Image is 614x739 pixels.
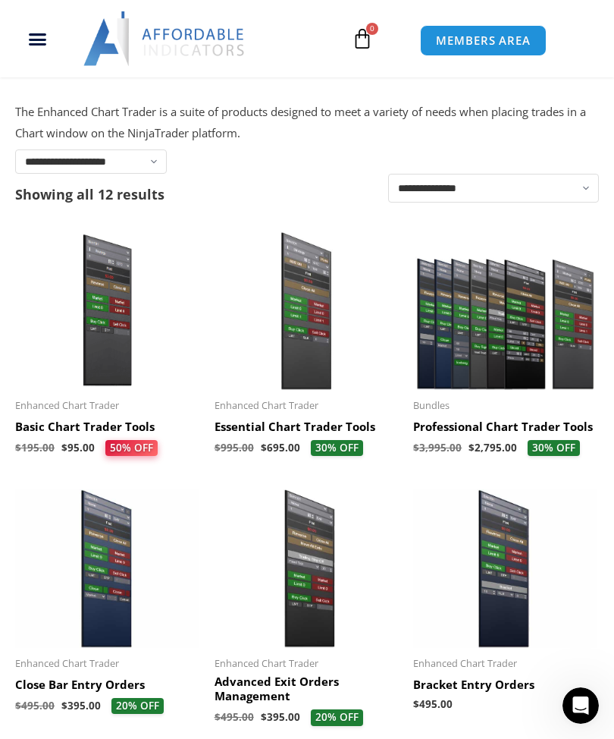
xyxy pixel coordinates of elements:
[111,698,164,715] span: 20% OFF
[311,709,363,726] span: 20% OFF
[15,231,199,390] img: BasicTools
[261,710,300,724] bdi: 395.00
[215,399,399,412] span: Enhanced Chart Trader
[215,420,399,440] a: Essential Chart Trader Tools
[15,441,21,454] span: $
[468,441,475,454] span: $
[215,231,399,390] img: Essential Chart Trader Tools
[413,678,597,698] a: Bracket Entry Orders
[468,441,517,454] bdi: 2,795.00
[15,678,199,698] a: Close Bar Entry Orders
[61,699,67,712] span: $
[215,675,399,704] h2: Advanced Exit Orders Management
[215,441,254,454] bdi: 995.00
[105,440,158,457] span: 50% OFF
[15,699,55,712] bdi: 495.00
[413,697,453,711] bdi: 495.00
[15,102,599,144] p: The Enhanced Chart Trader is a suite of products designed to meet a variety of needs when placing...
[215,420,399,435] h2: Essential Chart Trader Tools
[61,441,95,454] bdi: 95.00
[562,687,599,724] iframe: Intercom live chat
[261,441,267,454] span: $
[366,23,378,35] span: 0
[261,441,300,454] bdi: 695.00
[413,678,597,693] h2: Bracket Entry Orders
[413,489,597,648] img: BracketEntryOrders
[61,441,67,454] span: $
[7,24,67,53] div: Menu Toggle
[413,420,597,440] a: Professional Chart Trader Tools
[413,697,419,711] span: $
[413,441,419,454] span: $
[413,399,597,412] span: Bundles
[311,440,363,457] span: 30% OFF
[15,441,55,454] bdi: 195.00
[261,710,267,724] span: $
[413,420,597,435] h2: Professional Chart Trader Tools
[436,35,531,46] span: MEMBERS AREA
[420,25,547,56] a: MEMBERS AREA
[413,441,462,454] bdi: 3,995.00
[215,657,399,670] span: Enhanced Chart Trader
[528,440,580,457] span: 30% OFF
[83,11,246,66] img: LogoAI | Affordable Indicators – NinjaTrader
[413,657,597,670] span: Enhanced Chart Trader
[15,699,21,712] span: $
[15,420,199,440] a: Basic Chart Trader Tools
[15,420,199,435] h2: Basic Chart Trader Tools
[215,489,399,648] img: AdvancedStopLossMgmt
[329,17,396,61] a: 0
[388,174,599,203] select: Shop order
[15,399,199,412] span: Enhanced Chart Trader
[215,710,254,724] bdi: 495.00
[413,231,597,390] img: ProfessionalToolsBundlePage
[15,187,164,201] p: Showing all 12 results
[215,675,399,710] a: Advanced Exit Orders Management
[15,678,199,693] h2: Close Bar Entry Orders
[15,489,199,648] img: CloseBarOrders
[15,657,199,670] span: Enhanced Chart Trader
[215,441,221,454] span: $
[61,699,101,712] bdi: 395.00
[215,710,221,724] span: $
